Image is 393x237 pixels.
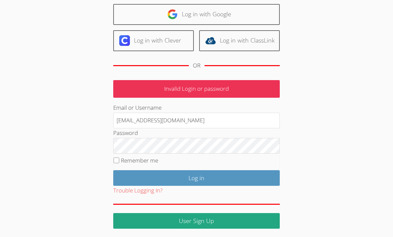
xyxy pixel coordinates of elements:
label: Email or Username [113,104,162,111]
button: Trouble Logging In? [113,186,163,195]
div: OR [193,61,200,70]
label: Password [113,129,138,137]
a: Log in with Clever [113,30,194,51]
a: Log in with ClassLink [199,30,280,51]
img: clever-logo-6eab21bc6e7a338710f1a6ff85c0baf02591cd810cc4098c63d3a4b26e2feb20.svg [119,35,130,46]
a: User Sign Up [113,213,280,229]
img: google-logo-50288ca7cdecda66e5e0955fdab243c47b7ad437acaf1139b6f446037453330a.svg [167,9,178,20]
a: Log in with Google [113,4,280,25]
label: Remember me [121,157,158,164]
input: Log in [113,170,280,186]
img: classlink-logo-d6bb404cc1216ec64c9a2012d9dc4662098be43eaf13dc465df04b49fa7ab582.svg [205,35,216,46]
p: Invalid Login or password [113,80,280,98]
